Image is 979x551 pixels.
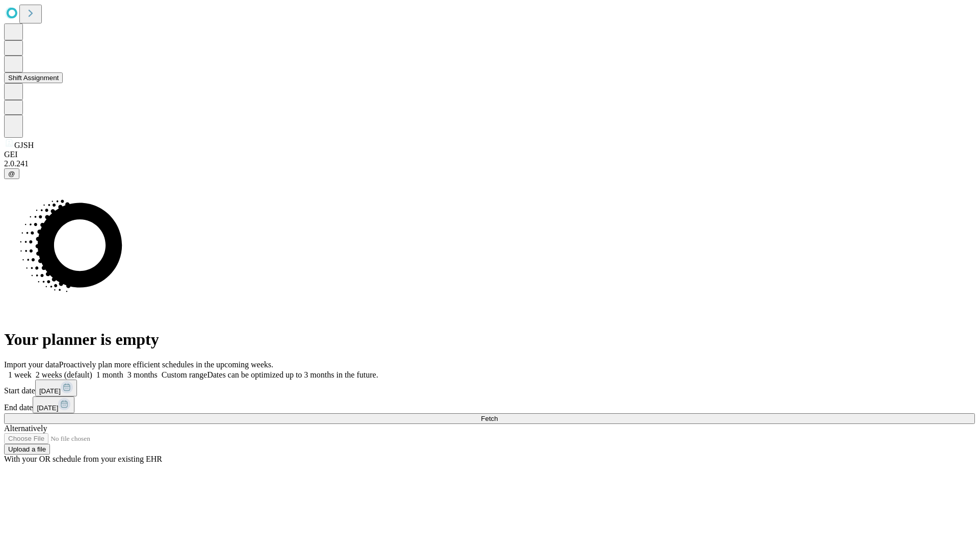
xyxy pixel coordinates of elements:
[8,370,32,379] span: 1 week
[4,380,975,396] div: Start date
[207,370,378,379] span: Dates can be optimized up to 3 months in the future.
[4,168,19,179] button: @
[127,370,158,379] span: 3 months
[14,141,34,149] span: GJSH
[4,396,975,413] div: End date
[36,370,92,379] span: 2 weeks (default)
[4,72,63,83] button: Shift Assignment
[4,455,162,463] span: With your OR schedule from your existing EHR
[33,396,74,413] button: [DATE]
[96,370,123,379] span: 1 month
[4,413,975,424] button: Fetch
[8,170,15,178] span: @
[35,380,77,396] button: [DATE]
[4,360,59,369] span: Import your data
[4,330,975,349] h1: Your planner is empty
[162,370,207,379] span: Custom range
[59,360,273,369] span: Proactively plan more efficient schedules in the upcoming weeks.
[4,150,975,159] div: GEI
[37,404,58,412] span: [DATE]
[4,159,975,168] div: 2.0.241
[39,387,61,395] span: [DATE]
[4,444,50,455] button: Upload a file
[481,415,498,422] span: Fetch
[4,424,47,433] span: Alternatively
